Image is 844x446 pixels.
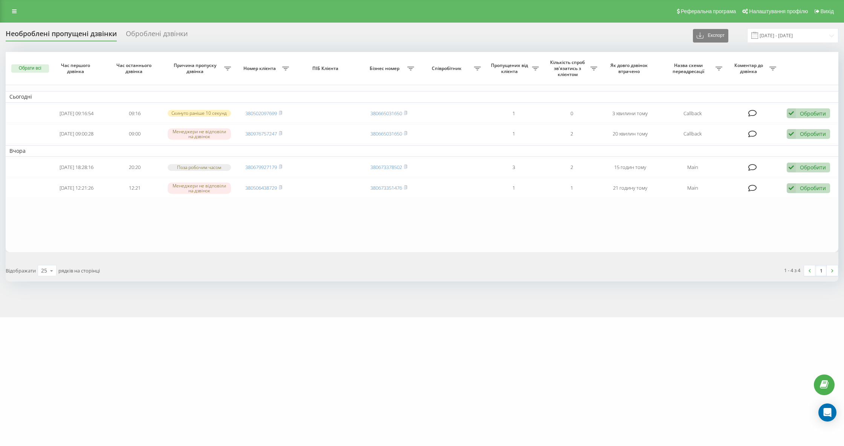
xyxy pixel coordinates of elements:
div: Обробити [800,164,826,171]
td: 1 [485,124,543,144]
td: 21 годину тому [601,178,659,198]
td: Main [659,158,726,177]
div: Оброблені дзвінки [126,30,188,41]
div: 25 [41,267,47,274]
td: [DATE] 09:00:28 [47,124,106,144]
td: Callback [659,124,726,144]
span: Назва схеми переадресації [663,62,716,74]
td: Вчора [6,145,838,157]
a: 380502097699 [245,110,277,117]
span: Номер клієнта [239,65,283,72]
div: Open Intercom Messenger [818,403,836,422]
td: [DATE] 09:16:54 [47,104,106,123]
td: 1 [485,104,543,123]
span: Як довго дзвінок втрачено [607,62,653,74]
td: Main [659,178,726,198]
div: Поза робочим часом [168,164,231,170]
span: Час першого дзвінка [54,62,99,74]
td: 2 [543,158,601,177]
div: Обробити [800,130,826,137]
td: [DATE] 12:21:26 [47,178,106,198]
a: 1 [815,265,827,276]
td: 20 хвилин тому [601,124,659,144]
td: [DATE] 18:28:16 [47,158,106,177]
button: Обрати всі [11,64,49,73]
td: 09:16 [105,104,164,123]
span: рядків на сторінці [58,267,100,274]
span: Причина пропуску дзвінка [168,62,224,74]
span: Співробітник [422,65,474,72]
a: 380673351476 [370,184,402,191]
td: 3 [485,158,543,177]
span: Час останнього дзвінка [112,62,157,74]
td: 09:00 [105,124,164,144]
span: Кількість спроб зв'язатись з клієнтом [546,59,590,77]
a: 380665031650 [370,130,402,137]
span: Відображати [6,267,36,274]
div: 1 - 4 з 4 [784,266,800,274]
a: 380673378502 [370,164,402,170]
span: Бізнес номер [363,65,407,72]
td: 12:21 [105,178,164,198]
a: 380976757247 [245,130,277,137]
span: Реферальна програма [681,8,736,14]
td: 1 [485,178,543,198]
td: 20:20 [105,158,164,177]
a: 380506438729 [245,184,277,191]
div: Обробити [800,110,826,117]
div: Менеджери не відповіли на дзвінок [168,183,231,194]
td: Сьогодні [6,91,838,102]
td: 0 [543,104,601,123]
a: 380679927179 [245,164,277,170]
span: Коментар до дзвінка [730,62,770,74]
td: 15 годин тому [601,158,659,177]
td: Callback [659,104,726,123]
span: ПІБ Клієнта [300,65,353,72]
div: Скинуто раніше 10 секунд [168,110,231,116]
span: Пропущених від клієнта [488,62,532,74]
div: Необроблені пропущені дзвінки [6,30,117,41]
td: 1 [543,178,601,198]
span: Вихід [821,8,834,14]
span: Налаштування профілю [749,8,808,14]
div: Менеджери не відповіли на дзвінок [168,128,231,140]
td: 3 хвилини тому [601,104,659,123]
td: 2 [543,124,601,144]
div: Обробити [800,184,826,192]
a: 380665031650 [370,110,402,117]
button: Експорт [693,29,728,43]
